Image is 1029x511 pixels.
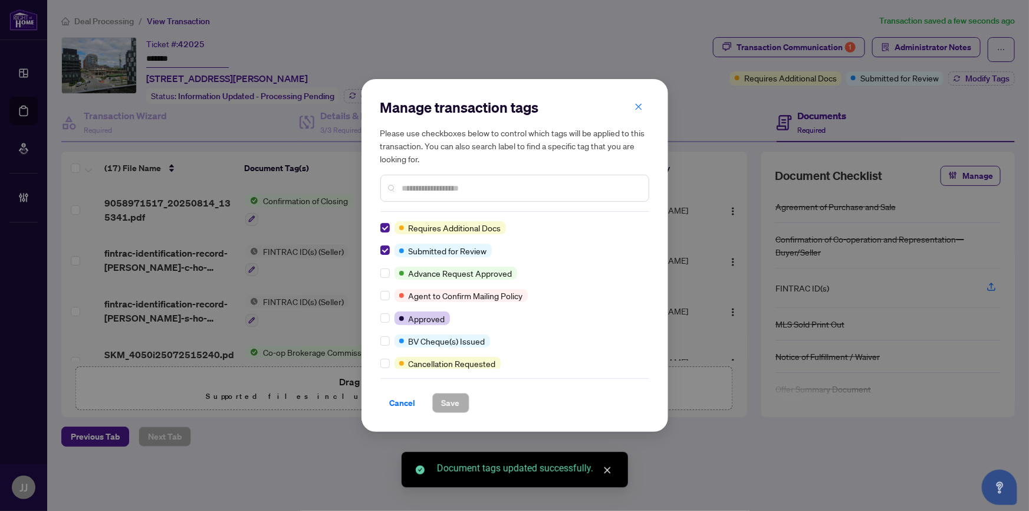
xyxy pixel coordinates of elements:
[982,470,1017,505] button: Open asap
[437,461,614,476] div: Document tags updated successfully.
[635,103,643,111] span: close
[409,357,496,370] span: Cancellation Requested
[380,393,425,413] button: Cancel
[409,289,523,302] span: Agent to Confirm Mailing Policy
[390,394,416,412] span: Cancel
[603,466,612,474] span: close
[409,221,501,234] span: Requires Additional Docs
[416,466,425,474] span: check-circle
[380,126,649,165] h5: Please use checkboxes below to control which tags will be applied to this transaction. You can al...
[409,335,485,348] span: BV Cheque(s) Issued
[432,393,469,413] button: Save
[409,244,487,257] span: Submitted for Review
[409,312,445,325] span: Approved
[409,267,512,280] span: Advance Request Approved
[601,464,614,477] a: Close
[380,98,649,117] h2: Manage transaction tags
